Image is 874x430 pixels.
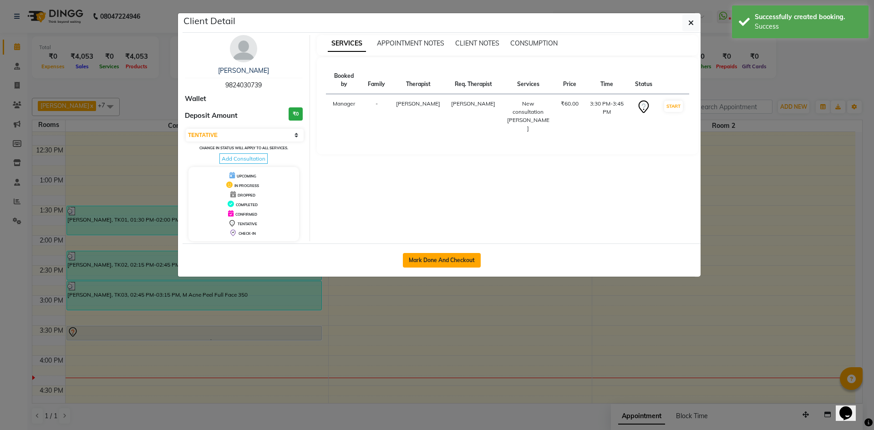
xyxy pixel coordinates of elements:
[396,100,440,107] span: [PERSON_NAME]
[506,100,550,132] div: New consultation [PERSON_NAME]
[446,66,501,94] th: Req. Therapist
[326,66,363,94] th: Booked by
[451,100,495,107] span: [PERSON_NAME]
[185,111,238,121] span: Deposit Amount
[219,153,268,164] span: Add Consultation
[584,66,630,94] th: Time
[455,39,499,47] span: CLIENT NOTES
[230,35,257,62] img: avatar
[630,66,658,94] th: Status
[755,12,862,22] div: Successfully created booking.
[199,146,288,150] small: Change in status will apply to all services.
[755,22,862,31] div: Success
[225,81,262,89] span: 9824030739
[362,94,391,138] td: -
[237,174,256,178] span: UPCOMING
[234,183,259,188] span: IN PROGRESS
[289,107,303,121] h3: ₹0
[235,212,257,217] span: CONFIRMED
[836,394,865,421] iframe: chat widget
[501,66,555,94] th: Services
[238,222,257,226] span: TENTATIVE
[183,14,235,28] h5: Client Detail
[328,35,366,52] span: SERVICES
[238,193,255,197] span: DROPPED
[239,231,256,236] span: CHECK-IN
[362,66,391,94] th: Family
[664,101,683,112] button: START
[555,66,584,94] th: Price
[561,100,579,108] div: ₹60.00
[510,39,558,47] span: CONSUMPTION
[218,66,269,75] a: [PERSON_NAME]
[326,94,363,138] td: Manager
[391,66,446,94] th: Therapist
[403,253,481,268] button: Mark Done And Checkout
[236,202,258,207] span: COMPLETED
[185,94,206,104] span: Wallet
[377,39,444,47] span: APPOINTMENT NOTES
[584,94,630,138] td: 3:30 PM-3:45 PM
